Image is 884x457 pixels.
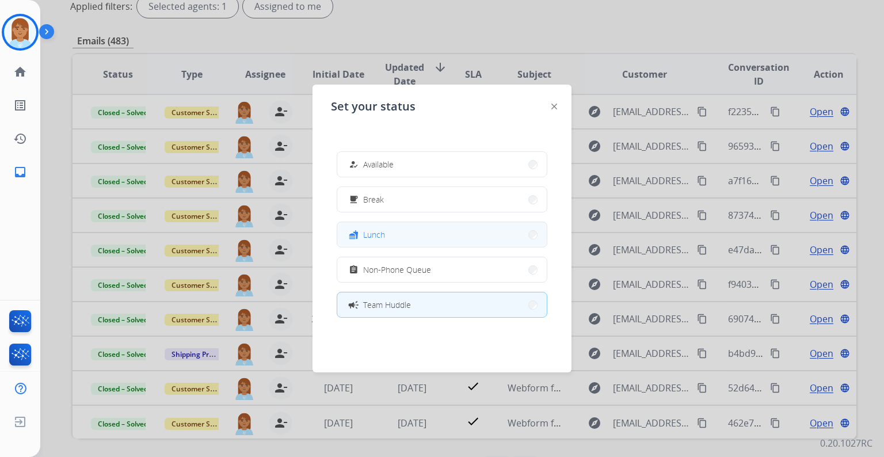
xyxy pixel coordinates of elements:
[13,65,27,79] mat-icon: home
[13,132,27,146] mat-icon: history
[363,299,411,311] span: Team Huddle
[551,104,557,109] img: close-button
[337,257,547,282] button: Non-Phone Queue
[348,299,359,310] mat-icon: campaign
[363,193,384,205] span: Break
[349,159,359,169] mat-icon: how_to_reg
[363,264,431,276] span: Non-Phone Queue
[349,195,359,204] mat-icon: free_breakfast
[820,436,872,450] p: 0.20.1027RC
[363,228,385,241] span: Lunch
[337,292,547,317] button: Team Huddle
[337,187,547,212] button: Break
[13,165,27,179] mat-icon: inbox
[331,98,416,115] span: Set your status
[4,16,36,48] img: avatar
[337,152,547,177] button: Available
[363,158,394,170] span: Available
[349,230,359,239] mat-icon: fastfood
[337,222,547,247] button: Lunch
[13,98,27,112] mat-icon: list_alt
[349,265,359,275] mat-icon: assignment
